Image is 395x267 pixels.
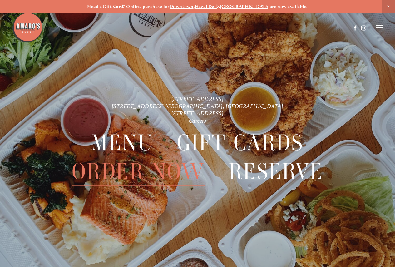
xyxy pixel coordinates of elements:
[171,110,224,117] a: [STREET_ADDRESS]
[217,4,220,9] strong: &
[195,4,217,9] a: Hazel Dell
[194,4,195,9] strong: ,
[12,12,43,43] img: Amaro's Table
[270,4,308,9] strong: are now available.
[220,4,270,9] a: [GEOGRAPHIC_DATA]
[72,157,205,186] a: Order Now
[87,4,170,9] strong: Need a Gift Card? Online purchase for
[171,96,224,102] a: [STREET_ADDRESS]
[170,4,194,9] a: Downtown
[112,103,284,109] a: [STREET_ADDRESS] [GEOGRAPHIC_DATA], [GEOGRAPHIC_DATA]
[177,128,304,157] a: Gift Cards
[91,128,153,157] a: Menu
[189,117,206,124] a: Careers
[229,157,323,186] a: Reserve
